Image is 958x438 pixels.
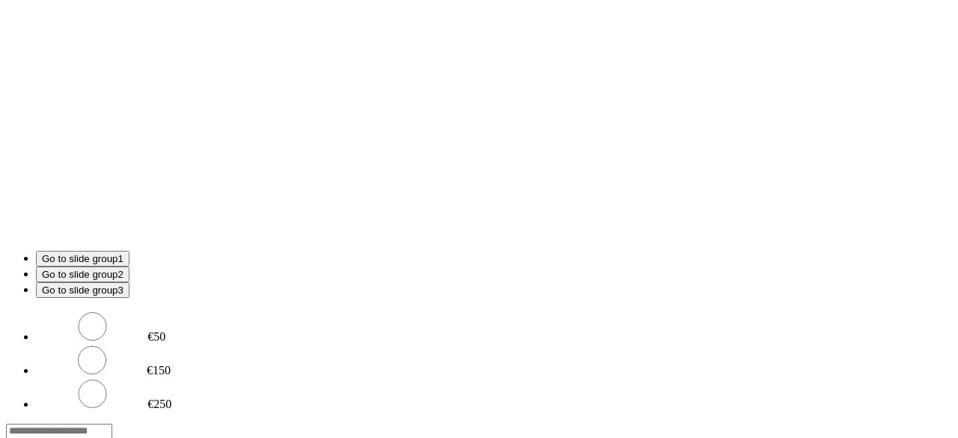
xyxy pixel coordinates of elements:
label: €150 [147,364,171,377]
span: Go to slide group 3 [42,285,123,296]
button: Go to slide group3 [36,282,129,298]
button: Go to slide group2 [36,267,129,282]
label: €50 [147,330,165,343]
span: Go to slide group 1 [42,253,123,264]
button: Go to slide group1 [36,251,129,267]
span: Go to slide group 2 [42,269,123,280]
label: €250 [147,398,171,410]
